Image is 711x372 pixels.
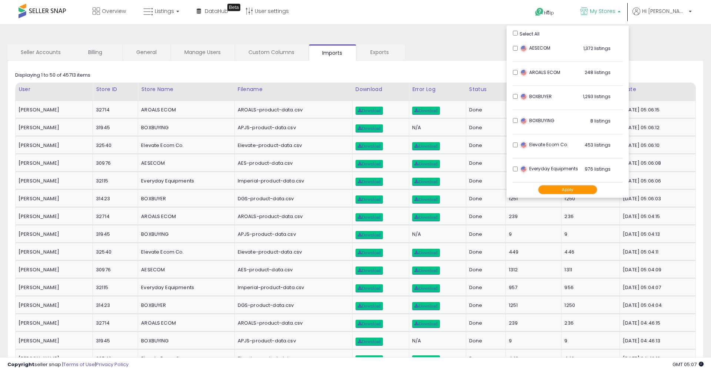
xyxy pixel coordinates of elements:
[171,44,234,60] a: Manage Users
[355,249,383,257] a: Download
[141,107,228,113] div: AROALS ECOM
[355,355,383,363] a: Download
[19,124,87,131] div: [PERSON_NAME]
[583,93,611,100] span: 1,293 listings
[412,249,440,257] a: Download
[623,213,690,220] div: [DATE] 05:04:15
[585,142,611,148] span: 453 listings
[141,178,228,184] div: Everyday Equipments
[520,93,527,100] img: usa.png
[96,107,132,113] div: 32714
[672,361,704,368] span: 2025-10-8 05:07 GMT
[96,267,132,273] div: 30976
[469,249,500,255] div: Done
[238,142,347,149] div: Elevate-product-data.csv
[469,320,500,326] div: Done
[238,195,347,202] div: DGS-product-data.csv
[509,267,556,273] div: 1312
[414,180,437,184] span: Download
[564,249,614,255] div: 446
[469,355,500,362] div: Done
[412,107,440,115] a: Download
[238,213,347,220] div: AROALS-product-data.csv
[355,231,383,239] a: Download
[358,233,381,237] span: Download
[238,178,347,184] div: Imperial-product-data.csv
[102,7,126,15] span: Overview
[520,31,540,37] span: Select All
[469,86,503,93] div: Status
[96,213,132,220] div: 32714
[238,320,347,326] div: AROALS-product-data.csv
[564,320,614,326] div: 236
[520,117,527,125] img: usa.png
[63,361,95,368] a: Terms of Use
[414,144,437,148] span: Download
[358,215,381,219] span: Download
[141,86,231,93] div: Store Name
[19,231,87,238] div: [PERSON_NAME]
[414,215,437,219] span: Download
[96,284,132,291] div: 32115
[355,124,383,133] a: Download
[96,249,132,255] div: 32540
[141,124,228,131] div: BOXBUYING
[96,320,132,326] div: 32714
[235,44,308,60] a: Custom Columns
[469,107,500,113] div: Done
[590,7,615,15] span: My Stores
[19,302,87,309] div: [PERSON_NAME]
[509,338,556,344] div: 9
[509,213,556,220] div: 239
[520,45,527,52] img: usa.png
[96,338,132,344] div: 31945
[623,142,690,149] div: [DATE] 05:06:10
[96,361,128,368] a: Privacy Policy
[238,231,347,238] div: APJS-product-data.csv
[19,160,87,167] div: [PERSON_NAME]
[412,86,463,93] div: Error Log
[412,302,440,310] a: Download
[141,231,228,238] div: BOXBUYING
[355,213,383,221] a: Download
[623,355,690,362] div: [DATE] 04:46:10
[141,195,228,202] div: BOXBUYER
[123,44,170,60] a: General
[358,108,381,113] span: Download
[238,302,347,309] div: DGS-product-data.csv
[564,284,614,291] div: 956
[469,178,500,184] div: Done
[358,162,381,166] span: Download
[623,320,690,326] div: [DATE] 04:46:15
[535,7,544,17] i: Get Help
[509,355,556,362] div: 449
[469,195,500,202] div: Done
[469,231,500,238] div: Done
[469,284,500,291] div: Done
[227,4,240,11] div: Tooltip anchor
[564,195,614,202] div: 1250
[96,195,132,202] div: 31423
[469,142,500,149] div: Done
[141,320,228,326] div: AROALS ECOM
[75,44,122,60] a: Billing
[96,160,132,167] div: 30976
[141,249,228,255] div: Elevate Ecom Co.
[238,338,347,344] div: APJS-product-data.csv
[564,231,614,238] div: 9
[355,195,383,204] a: Download
[509,284,556,291] div: 957
[19,178,87,184] div: [PERSON_NAME]
[96,124,132,131] div: 31945
[238,249,347,255] div: Elevate-product-data.csv
[412,338,460,344] div: N/A
[623,249,690,255] div: [DATE] 05:04:11
[355,267,383,275] a: Download
[414,304,437,308] span: Download
[520,93,552,100] span: BOXBUYER
[358,304,381,308] span: Download
[96,231,132,238] div: 31945
[19,355,87,362] div: [PERSON_NAME]
[238,355,347,362] div: Elevate-product-data.csv
[509,320,556,326] div: 239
